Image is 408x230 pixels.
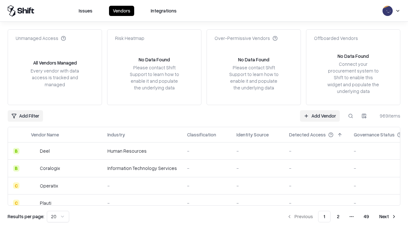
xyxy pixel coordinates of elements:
[327,61,380,95] div: Connect your procurement system to Shift to enable this widget and populate the underlying data
[359,211,374,222] button: 49
[28,67,81,88] div: Every vendor with data access is tracked and managed
[237,182,279,189] div: -
[107,165,177,172] div: Information Technology Services
[187,200,226,206] div: -
[13,200,19,206] div: C
[13,165,19,172] div: B
[289,182,344,189] div: -
[40,182,58,189] div: Operatix
[16,35,66,42] div: Unmanaged Access
[8,110,43,122] button: Add Filter
[128,64,181,91] div: Please contact Shift Support to learn how to enable it and populate the underlying data
[289,200,344,206] div: -
[107,131,125,138] div: Industry
[33,59,77,66] div: All Vendors Managed
[289,165,344,172] div: -
[187,148,226,154] div: -
[375,112,400,119] div: 969 items
[237,131,269,138] div: Identity Source
[31,182,37,189] img: Operatix
[40,148,50,154] div: Deel
[107,182,177,189] div: -
[237,148,279,154] div: -
[375,211,400,222] button: Next
[318,211,331,222] button: 1
[314,35,358,42] div: Offboarded Vendors
[40,200,51,206] div: Plauti
[332,211,345,222] button: 2
[237,200,279,206] div: -
[289,131,326,138] div: Detected Access
[31,165,37,172] img: Coralogix
[8,213,44,220] p: Results per page:
[107,148,177,154] div: Human Resources
[13,182,19,189] div: C
[31,148,37,154] img: Deel
[40,165,60,172] div: Coralogix
[109,6,134,16] button: Vendors
[354,131,395,138] div: Governance Status
[283,211,400,222] nav: pagination
[115,35,144,42] div: Risk Heatmap
[227,64,280,91] div: Please contact Shift Support to learn how to enable it and populate the underlying data
[187,131,216,138] div: Classification
[215,35,278,42] div: Over-Permissive Vendors
[107,200,177,206] div: -
[238,56,269,63] div: No Data Found
[187,182,226,189] div: -
[187,165,226,172] div: -
[139,56,170,63] div: No Data Found
[75,6,96,16] button: Issues
[338,53,369,59] div: No Data Found
[31,200,37,206] img: Plauti
[237,165,279,172] div: -
[13,148,19,154] div: B
[300,110,340,122] a: Add Vendor
[31,131,59,138] div: Vendor Name
[147,6,180,16] button: Integrations
[289,148,344,154] div: -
